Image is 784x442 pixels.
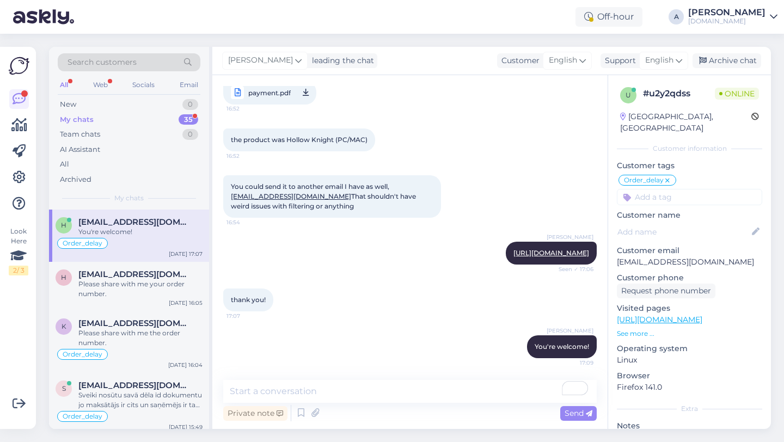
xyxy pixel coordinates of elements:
a: [EMAIL_ADDRESS][DOMAIN_NAME] [231,192,351,200]
div: Email [177,78,200,92]
span: 17:09 [553,359,593,367]
span: 17:07 [226,312,267,320]
div: Customer [497,55,540,66]
div: Socials [130,78,157,92]
span: [PERSON_NAME] [547,233,593,241]
span: Send [565,408,592,418]
p: Notes [617,420,762,432]
div: [DATE] 16:05 [169,299,203,307]
p: Customer email [617,245,762,256]
div: My chats [60,114,94,125]
textarea: To enrich screen reader interactions, please activate Accessibility in Grammarly extension settings [223,380,597,403]
a: payment.pdf16:52 [223,81,316,105]
span: English [549,54,577,66]
div: Team chats [60,129,100,140]
span: [PERSON_NAME] [228,54,293,66]
span: h [61,221,66,229]
div: Customer information [617,144,762,154]
div: Archived [60,174,91,185]
span: katja2303@inbox.lv [78,318,192,328]
span: 16:52 [226,102,267,115]
span: Order_delay [63,240,102,247]
div: Look Here [9,226,28,275]
p: Operating system [617,343,762,354]
div: [DOMAIN_NAME] [688,17,765,26]
span: Order_delay [624,177,664,183]
div: Extra [617,404,762,414]
span: hdsehan@gmail.com [78,269,192,279]
span: s [62,384,66,392]
div: 2 / 3 [9,266,28,275]
div: [DATE] 16:04 [168,361,203,369]
input: Add name [617,226,750,238]
div: A [669,9,684,24]
a: [PERSON_NAME][DOMAIN_NAME] [688,8,777,26]
p: See more ... [617,329,762,339]
span: 16:52 [226,152,267,160]
div: leading the chat [308,55,374,66]
input: Add a tag [617,189,762,205]
p: Customer name [617,210,762,221]
div: Support [601,55,636,66]
div: Archive chat [693,53,761,68]
span: k [62,322,66,330]
div: [DATE] 15:49 [169,423,203,431]
div: Off-hour [575,7,642,27]
div: AI Assistant [60,144,100,155]
span: thank you! [231,296,266,304]
span: You could send it to another email I have as well, That shouldn't have weird issues with filterin... [231,182,418,210]
span: Seen ✓ 17:06 [553,265,593,273]
span: My chats [114,193,144,203]
div: Sveiki nosūtu savā dēla īd dokumentu jo maksātājs ir cits un saņēmējs ir tas pats kas maksaja [78,390,203,410]
div: [GEOGRAPHIC_DATA], [GEOGRAPHIC_DATA] [620,111,751,134]
div: New [60,99,76,110]
span: 16:54 [226,218,267,226]
div: 0 [182,99,198,110]
div: Web [91,78,110,92]
span: h [61,273,66,281]
div: Please share with me your order number. [78,279,203,299]
div: # u2y2qdss [643,87,715,100]
span: Order_delay [63,413,102,420]
p: [EMAIL_ADDRESS][DOMAIN_NAME] [617,256,762,268]
span: Search customers [68,57,137,68]
div: [PERSON_NAME] [688,8,765,17]
p: Customer tags [617,160,762,171]
span: English [645,54,673,66]
div: Request phone number [617,284,715,298]
span: You're welcome! [535,342,589,351]
span: Order_delay [63,351,102,358]
a: [URL][DOMAIN_NAME] [617,315,702,324]
div: 35 [179,114,198,125]
p: Browser [617,370,762,382]
div: Please share with me the order number. [78,328,203,348]
span: the product was Hollow Knight (PC/MAC) [231,136,367,144]
span: Online [715,88,759,100]
span: u [626,91,631,99]
p: Firefox 141.0 [617,382,762,393]
div: [DATE] 17:07 [169,250,203,258]
p: Customer phone [617,272,762,284]
span: h3s0q4mq@anonaddy.me [78,217,192,227]
span: [PERSON_NAME] [547,327,593,335]
p: Visited pages [617,303,762,314]
span: payment.pdf [248,86,291,100]
div: 0 [182,129,198,140]
a: [URL][DOMAIN_NAME] [513,249,589,257]
div: All [60,159,69,170]
span: stanislavcikainese49@gmail.com [78,380,192,390]
img: Askly Logo [9,56,29,76]
p: Linux [617,354,762,366]
div: All [58,78,70,92]
div: Private note [223,406,287,421]
div: You're welcome! [78,227,203,237]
